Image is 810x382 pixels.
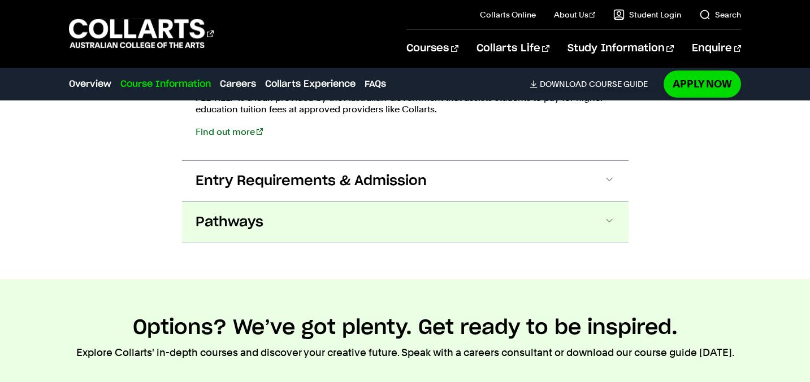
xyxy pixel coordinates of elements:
[133,315,678,340] h2: Options? We’ve got plenty. Get ready to be inspired.
[196,126,263,137] a: Find out more
[692,30,741,67] a: Enquire
[76,345,734,361] p: Explore Collarts' in-depth courses and discover your creative future. Speak with a careers consul...
[196,172,427,190] span: Entry Requirements & Admission
[540,79,587,89] span: Download
[406,30,458,67] a: Courses
[568,30,674,67] a: Study Information
[365,77,386,91] a: FAQs
[477,30,549,67] a: Collarts Life
[69,17,214,50] div: Go to homepage
[699,9,741,20] a: Search
[182,202,629,243] button: Pathways
[120,77,211,91] a: Course Information
[664,71,741,97] a: Apply Now
[196,213,263,231] span: Pathways
[480,9,536,20] a: Collarts Online
[613,9,681,20] a: Student Login
[69,77,111,91] a: Overview
[554,9,596,20] a: About Us
[182,161,629,201] button: Entry Requirements & Admission
[220,77,256,91] a: Careers
[530,79,657,89] a: DownloadCourse Guide
[265,77,356,91] a: Collarts Experience
[196,93,615,115] p: FEE-HELP is a loan provided by the Australian Government that assists students to pay for higher ...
